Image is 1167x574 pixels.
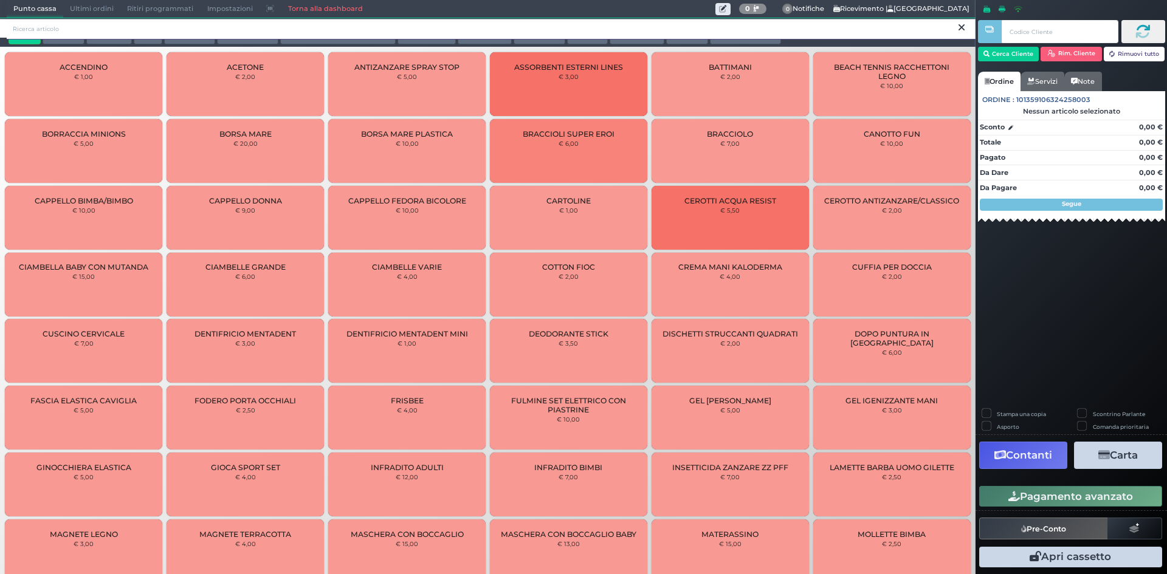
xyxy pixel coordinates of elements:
span: FULMINE SET ELETTRICO CON PIASTRINE [500,396,637,414]
small: € 3,00 [235,340,255,347]
button: Cerca Cliente [978,47,1039,61]
span: Impostazioni [201,1,260,18]
span: BORRACCIA MINIONS [42,129,126,138]
small: € 7,00 [74,340,94,347]
span: Ritiri programmati [120,1,200,18]
small: € 3,00 [559,73,579,80]
span: CREMA MANI KALODERMA [678,262,782,272]
strong: Da Pagare [980,183,1017,192]
small: € 6,00 [559,140,579,147]
input: Ricerca articolo [7,18,976,39]
strong: Segue [1062,200,1081,208]
small: € 5,00 [74,140,94,147]
strong: 0,00 € [1139,183,1163,192]
small: € 7,00 [720,140,740,147]
small: € 4,00 [235,473,256,480]
span: BATTIMANI [709,63,752,72]
label: Scontrino Parlante [1093,410,1145,418]
span: ASSORBENTI ESTERNI LINES [514,63,623,72]
small: € 6,00 [235,273,255,280]
b: 0 [745,4,750,13]
button: Carta [1074,442,1162,469]
small: € 3,50 [559,340,578,347]
span: Punto cassa [7,1,63,18]
label: Stampa una copia [997,410,1046,418]
strong: 0,00 € [1139,123,1163,131]
span: INFRADITO ADULTI [371,463,444,472]
span: BEACH TENNIS RACCHETTONI LEGNO [823,63,960,81]
button: Rimuovi tutto [1104,47,1165,61]
small: € 10,00 [557,415,580,423]
span: LAMETTE BARBA UOMO GILETTE [830,463,954,472]
small: € 3,00 [882,406,902,414]
span: MAGNETE TERRACOTTA [199,530,291,539]
span: FRISBEE [391,396,424,405]
span: DOPO PUNTURA IN [GEOGRAPHIC_DATA] [823,329,960,347]
span: MASCHERA CON BOCCAGLIO [351,530,464,539]
button: Rim. Cliente [1041,47,1102,61]
span: COTTON FIOC [542,262,595,272]
span: INFRADITO BIMBI [534,463,602,472]
span: MASCHERA CON BOCCAGLIO BABY [501,530,636,539]
button: Apri cassetto [979,547,1162,567]
span: CANOTTO FUN [864,129,920,138]
small: € 2,00 [559,273,579,280]
span: FASCIA ELASTICA CAVIGLIA [30,396,137,405]
small: € 6,00 [882,349,902,356]
span: CIAMBELLA BABY CON MUTANDA [19,262,148,272]
small: € 10,00 [396,207,419,214]
span: Ultimi ordini [63,1,120,18]
strong: Da Dare [980,168,1008,177]
button: Pagamento avanzato [979,486,1162,507]
span: MATERASSINO [701,530,759,539]
small: € 4,00 [397,273,418,280]
span: 0 [782,4,793,15]
small: € 5,00 [397,73,417,80]
small: € 1,00 [398,340,416,347]
a: Ordine [978,72,1021,91]
small: € 5,00 [720,406,740,414]
div: Nessun articolo selezionato [978,107,1165,115]
span: GINOCCHIERA ELASTICA [36,463,131,472]
small: € 5,00 [74,473,94,480]
small: € 15,00 [719,540,742,547]
a: Note [1064,72,1101,91]
span: 101359106324258003 [1016,95,1090,105]
span: MOLLETTE BIMBA [858,530,926,539]
small: € 2,00 [720,340,740,347]
small: € 20,00 [233,140,258,147]
span: BORSA MARE PLASTICA [361,129,453,138]
span: Ordine : [982,95,1014,105]
small: € 3,00 [74,540,94,547]
small: € 15,00 [72,273,95,280]
strong: 0,00 € [1139,138,1163,146]
small: € 12,00 [396,473,418,480]
span: ANTIZANZARE SPRAY STOP [354,63,460,72]
small: € 1,00 [559,207,578,214]
span: DEODORANTE STICK [529,329,608,338]
strong: 0,00 € [1139,168,1163,177]
small: € 4,00 [397,406,418,414]
span: GEL [PERSON_NAME] [689,396,771,405]
small: € 10,00 [396,140,419,147]
small: € 1,00 [74,73,93,80]
small: € 13,00 [557,540,580,547]
small: € 10,00 [880,82,903,89]
small: € 10,00 [880,140,903,147]
span: CAPPELLO FEDORA BICOLORE [348,196,466,205]
span: BRACCIOLI SUPER EROI [523,129,614,138]
span: CUSCINO CERVICALE [43,329,125,338]
small: € 9,00 [235,207,255,214]
span: GEL IGENIZZANTE MANI [845,396,938,405]
span: CAPPELLO DONNA [209,196,282,205]
span: CAPPELLO BIMBA/BIMBO [35,196,133,205]
strong: 0,00 € [1139,153,1163,162]
small: € 2,50 [882,473,901,480]
small: € 4,00 [235,540,256,547]
span: DISCHETTI STRUCCANTI QUADRATI [663,329,798,338]
small: € 10,00 [72,207,95,214]
small: € 15,00 [396,540,418,547]
small: € 7,00 [720,473,740,480]
small: € 2,00 [882,207,902,214]
small: € 5,50 [720,207,740,214]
